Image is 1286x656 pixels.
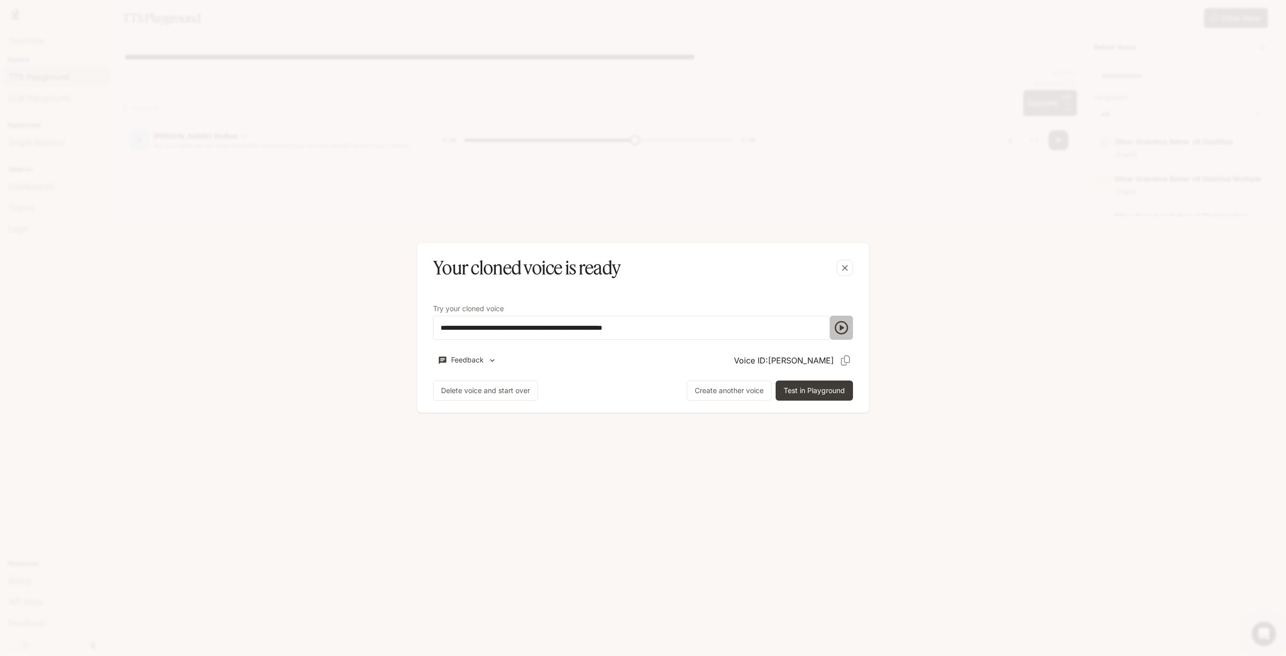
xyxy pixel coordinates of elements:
[433,305,504,312] p: Try your cloned voice
[433,255,620,280] h5: Your cloned voice is ready
[776,381,853,401] button: Test in Playground
[734,354,834,366] p: Voice ID: [PERSON_NAME]
[838,353,853,368] button: Copy Voice ID
[687,381,772,401] button: Create another voice
[433,381,538,401] button: Delete voice and start over
[433,352,501,368] button: Feedback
